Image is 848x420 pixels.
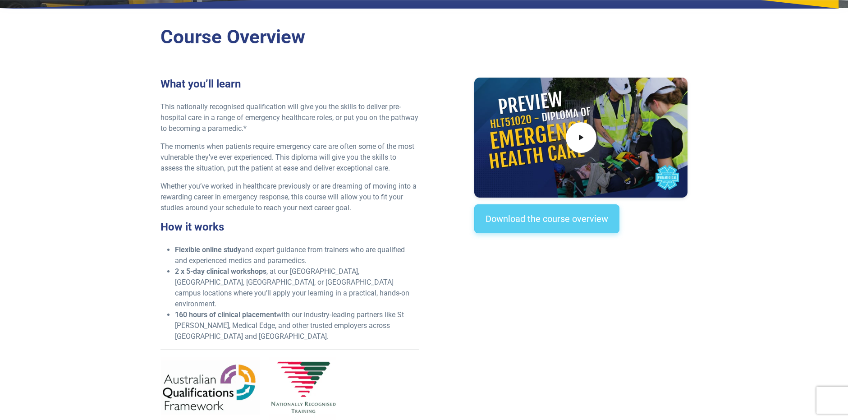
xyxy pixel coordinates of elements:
li: with our industry-leading partners like St [PERSON_NAME], Medical Edge, and other trusted employe... [175,309,419,342]
h2: Course Overview [160,26,688,49]
iframe: EmbedSocial Universal Widget [474,251,688,298]
li: , at our [GEOGRAPHIC_DATA], [GEOGRAPHIC_DATA], [GEOGRAPHIC_DATA], or [GEOGRAPHIC_DATA] campus loc... [175,266,419,309]
p: Whether you’ve worked in healthcare previously or are dreaming of moving into a rewarding career ... [160,181,419,213]
strong: 160 hours of clinical placement [175,310,276,319]
h3: What you’ll learn [160,78,419,91]
strong: 2 x 5-day clinical workshops [175,267,266,276]
li: and expert guidance from trainers who are qualified and experienced medics and paramedics. [175,245,419,266]
a: Download the course overview [474,204,619,233]
p: The moments when patients require emergency care are often some of the most vulnerable they’ve ev... [160,141,419,174]
p: This nationally recognised qualification will give you the skills to deliver pre-hospital care in... [160,102,419,134]
h3: How it works [160,221,419,234]
strong: Flexible online study [175,245,241,254]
